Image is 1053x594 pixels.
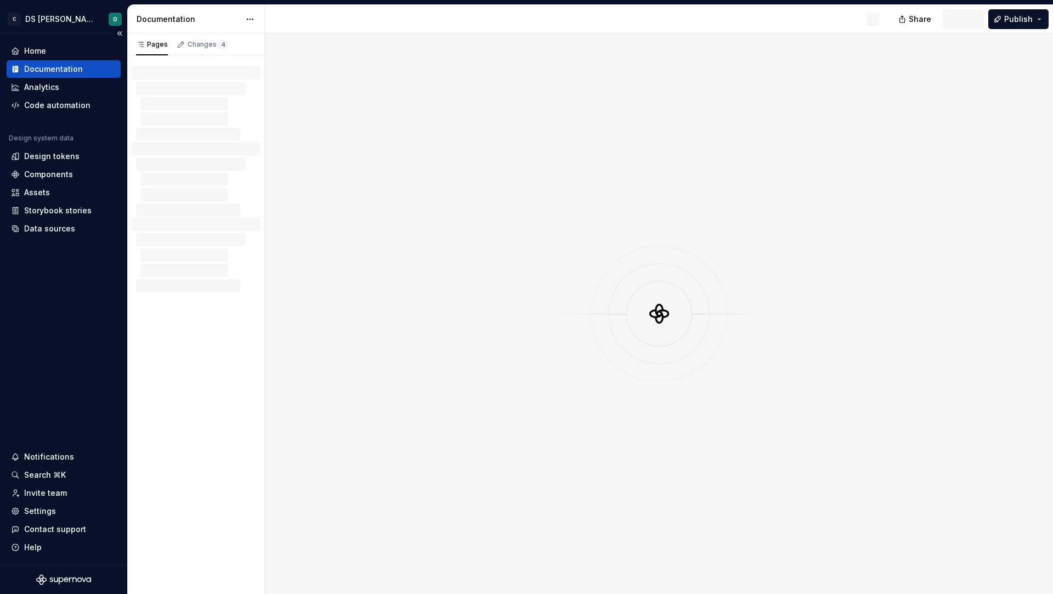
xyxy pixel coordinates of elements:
[137,14,240,25] div: Documentation
[2,7,125,31] button: CDS [PERSON_NAME]O
[7,202,121,219] a: Storybook stories
[24,524,86,535] div: Contact support
[7,521,121,538] button: Contact support
[988,9,1049,29] button: Publish
[24,187,50,198] div: Assets
[7,448,121,466] button: Notifications
[1004,14,1033,25] span: Publish
[909,14,931,25] span: Share
[7,78,121,96] a: Analytics
[7,97,121,114] a: Code automation
[24,151,80,162] div: Design tokens
[893,9,938,29] button: Share
[24,488,67,499] div: Invite team
[112,26,127,41] button: Collapse sidebar
[24,451,74,462] div: Notifications
[24,64,83,75] div: Documentation
[24,223,75,234] div: Data sources
[8,13,21,26] div: C
[25,14,95,25] div: DS [PERSON_NAME]
[113,15,117,24] div: O
[219,40,228,49] span: 4
[24,506,56,517] div: Settings
[7,466,121,484] button: Search ⌘K
[24,46,46,56] div: Home
[7,539,121,556] button: Help
[7,484,121,502] a: Invite team
[7,502,121,520] a: Settings
[36,574,91,585] svg: Supernova Logo
[24,469,66,480] div: Search ⌘K
[136,40,168,49] div: Pages
[7,60,121,78] a: Documentation
[24,100,90,111] div: Code automation
[7,184,121,201] a: Assets
[9,134,73,143] div: Design system data
[7,148,121,165] a: Design tokens
[7,42,121,60] a: Home
[7,166,121,183] a: Components
[24,169,73,180] div: Components
[7,220,121,237] a: Data sources
[188,40,228,49] div: Changes
[24,205,92,216] div: Storybook stories
[24,542,42,553] div: Help
[24,82,59,93] div: Analytics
